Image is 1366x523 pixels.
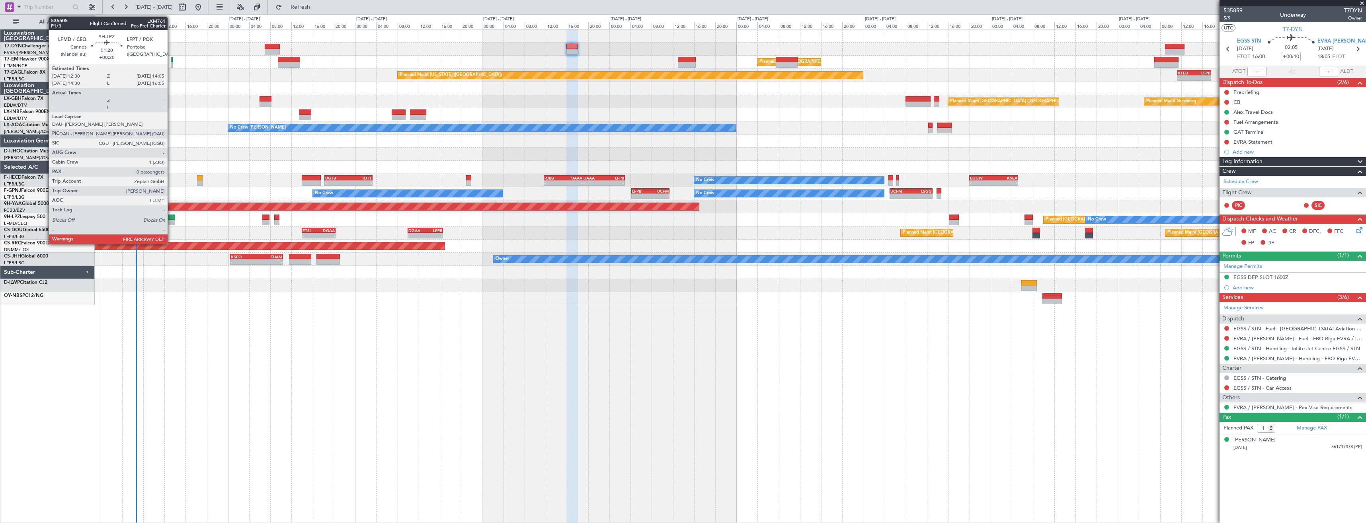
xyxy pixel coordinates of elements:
span: CS-JHH [4,254,21,259]
div: [DATE] - [DATE] [102,16,133,23]
div: - [632,194,650,199]
a: T7-EMIHawker 900XP [4,57,53,62]
div: 08:00 [1160,22,1181,29]
span: 16:00 [1252,53,1265,61]
div: Fuel Arrangements [1233,119,1278,125]
span: Others [1222,393,1240,402]
a: D-ILWPCitation CJ2 [4,280,47,285]
div: - [563,181,582,185]
div: 12:00 [1054,22,1075,29]
span: AC [1269,228,1276,236]
span: FP [1248,239,1254,247]
div: 20:00 [842,22,863,29]
label: Planned PAX [1224,424,1253,432]
div: KSFO [231,254,256,259]
span: T7-DYN [4,44,22,49]
a: D-IJHOCitation Mustang [4,149,59,154]
div: - [650,194,669,199]
div: 16:00 [567,22,588,29]
div: DGAA [408,228,425,233]
div: 04:00 [1012,22,1033,29]
div: SIC [1311,201,1325,210]
div: - [348,181,372,185]
a: CS-JHHGlobal 6000 [4,254,48,259]
span: All Aircraft [21,19,84,25]
div: 12:00 [291,22,312,29]
span: T7-DYN [1283,25,1303,33]
div: LFPB [604,176,624,180]
div: - [318,233,334,238]
a: EGSS / STN - Fuel - [GEOGRAPHIC_DATA] Aviation Fuel - [GEOGRAPHIC_DATA] - [GEOGRAPHIC_DATA] / STN [1233,325,1362,332]
span: Dispatch To-Dos [1222,78,1263,87]
a: 9H-YAAGlobal 5000 [4,201,49,206]
span: OY-NBS [4,293,22,298]
div: 00:00 [736,22,757,29]
span: (1/1) [1337,251,1349,260]
div: 08:00 [652,22,673,29]
div: LSGG [911,189,932,193]
a: EDLW/DTM [4,115,27,121]
div: 16:00 [440,22,461,29]
div: 04:00 [376,22,397,29]
span: MF [1248,228,1256,236]
span: (3/6) [1337,293,1349,301]
div: GAT Terminal [1233,129,1265,135]
div: Planned Maint [GEOGRAPHIC_DATA] ([GEOGRAPHIC_DATA]) [950,96,1075,107]
div: RJBB [544,176,564,180]
div: 20:00 [715,22,736,29]
div: 16:00 [185,22,207,29]
input: Trip Number [24,1,70,13]
div: LFPB [1194,70,1210,75]
a: LX-GBHFalcon 7X [4,96,43,101]
span: DFC, [1309,228,1321,236]
div: - - [1327,202,1345,209]
div: Add new [1233,148,1362,155]
span: ALDT [1340,68,1353,76]
a: [PERSON_NAME]/QSA [4,155,51,161]
div: EHAM [257,254,282,259]
div: 00:00 [355,22,376,29]
div: 00:00 [228,22,249,29]
span: Charter [1222,364,1241,373]
span: [DATE] - [DATE] [135,4,173,11]
span: [DATE] [1233,445,1247,451]
span: EGSS STN [1237,37,1261,45]
span: 5/9 [1224,15,1243,21]
a: Manage Services [1224,304,1263,312]
span: LX-GBH [4,96,21,101]
div: LFPB [425,228,443,233]
div: 12:00 [800,22,821,29]
a: Manage Permits [1224,263,1262,271]
div: UAAA [583,176,604,180]
a: EVRA / [PERSON_NAME] - Pax Visa Requirements [1233,404,1352,411]
span: Owner [1344,15,1362,21]
div: Planned Maint [GEOGRAPHIC_DATA] [759,56,835,68]
a: LFMN/NCE [4,63,27,69]
span: 535859 [1224,6,1243,15]
div: Planned [GEOGRAPHIC_DATA] ([GEOGRAPHIC_DATA]) [1046,214,1158,226]
div: [DATE] - [DATE] [483,16,514,23]
div: Planned Maint [GEOGRAPHIC_DATA] ([GEOGRAPHIC_DATA]) [1167,227,1293,239]
button: UTC [1222,24,1235,31]
a: EGSS / STN - Car Access [1233,384,1292,391]
a: LFPB/LBG [4,76,25,82]
span: ELDT [1332,53,1345,61]
div: - [425,233,443,238]
a: Manage PAX [1297,424,1327,432]
a: CS-DOUGlobal 6500 [4,228,50,232]
span: T7-EMI [4,57,20,62]
div: - [583,181,604,185]
span: ETOT [1237,53,1250,61]
div: - [890,194,911,199]
span: D-ILWP [4,280,20,285]
div: 08:00 [143,22,164,29]
div: 12:00 [927,22,948,29]
a: LFPB/LBG [4,194,25,200]
div: - [604,181,624,185]
div: 04:00 [1139,22,1160,29]
span: Flight Crew [1222,188,1252,197]
span: Leg Information [1222,157,1263,166]
div: 08:00 [398,22,419,29]
span: [DATE] [1317,45,1334,53]
div: PIC [1232,201,1245,210]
